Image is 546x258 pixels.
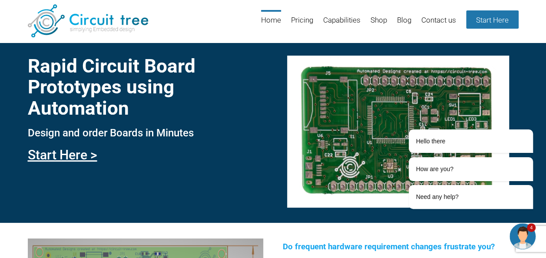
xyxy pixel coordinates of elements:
a: Capabilities [323,10,361,38]
a: Home [261,10,281,38]
a: Shop [371,10,387,38]
h3: Design and order Boards in Minutes [28,127,263,139]
iframe: chat widget [510,223,537,249]
span: Do frequent hardware requirement changes frustrate you? [283,242,495,251]
a: Start Here > [28,147,97,162]
h1: Rapid Circuit Board Prototypes using Automation [28,56,263,119]
a: Pricing [291,10,313,38]
img: Circuit Tree [28,4,148,37]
